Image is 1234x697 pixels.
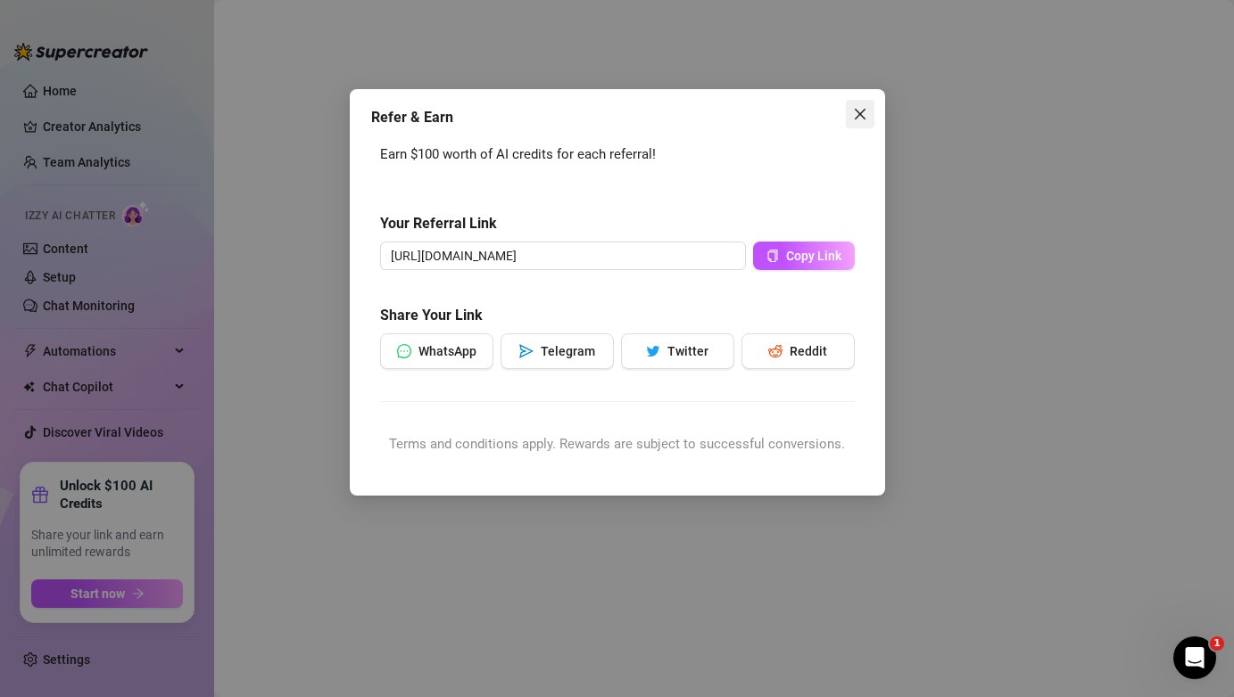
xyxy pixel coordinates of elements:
button: redditReddit [741,333,855,369]
span: Telegram [541,344,595,358]
div: Terms and conditions apply. Rewards are subject to successful conversions. [380,434,855,455]
span: message [397,344,411,358]
button: Copy Link [753,242,855,270]
span: reddit [768,344,783,358]
button: Close [846,100,874,128]
span: send [519,344,534,358]
span: Twitter [667,344,708,358]
span: close [853,107,867,121]
button: sendTelegram [501,333,614,369]
span: WhatsApp [418,344,476,358]
button: twitterTwitter [621,333,734,369]
div: Earn $100 worth of AI credits for each referral! [380,144,855,166]
span: Copy Link [786,249,841,263]
span: Reddit [790,344,827,358]
span: 1 [1210,636,1224,651]
span: twitter [646,344,660,358]
h5: Your Referral Link [380,213,855,234]
button: messageWhatsApp [380,333,493,369]
span: copy [766,250,779,262]
iframe: Intercom live chat [1173,636,1216,679]
div: Refer & Earn [371,107,864,128]
span: Close [846,107,874,121]
h5: Share Your Link [380,305,855,326]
